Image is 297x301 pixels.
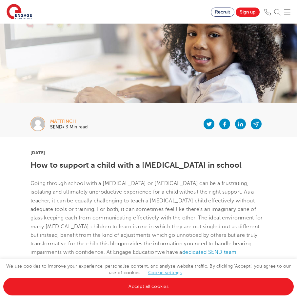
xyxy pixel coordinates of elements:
p: • 3 Min read [50,125,88,129]
span: We use cookies to improve your experience, personalise content, and analyse website traffic. By c... [3,264,294,289]
span: . At Engage Education [104,249,157,255]
h1: How to support a child with a [MEDICAL_DATA] in school [30,161,267,169]
img: Search [274,9,281,15]
span: Recruit [215,9,230,14]
img: Engage Education [7,4,32,20]
div: mattfinch [50,119,88,124]
a: Sign up [236,8,260,17]
span: Going through school with a [MEDICAL_DATA] or [MEDICAL_DATA] can be a frustrating, isolating and ... [30,180,256,221]
img: Phone [264,9,271,15]
a: Accept all cookies [3,278,294,295]
p: [DATE] [30,150,267,155]
a: Recruit [211,8,234,17]
b: SEND [50,124,62,129]
a: dedicated SEND team [182,249,237,255]
a: Cookie settings [148,270,182,275]
p: provides the information you need to handle hearing impairments with confidence we have a . [30,179,267,257]
img: Mobile Menu [284,9,290,15]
